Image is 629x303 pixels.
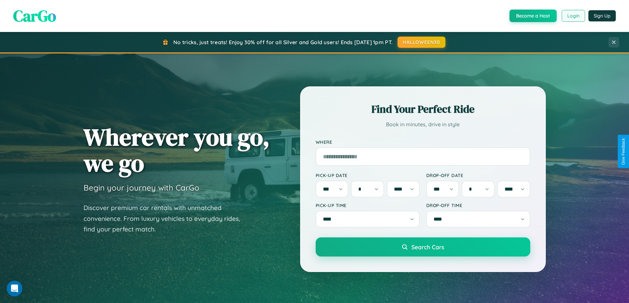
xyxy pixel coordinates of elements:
[84,202,249,235] p: Discover premium car rentals with unmatched convenience. From luxury vehicles to everyday rides, ...
[13,5,56,27] span: CarGo
[426,172,530,178] label: Drop-off Date
[562,10,585,22] button: Login
[7,281,22,296] iframe: Intercom live chat
[84,183,199,193] h3: Begin your journey with CarGo
[316,172,420,178] label: Pick-up Date
[316,237,530,257] button: Search Cars
[426,202,530,208] label: Drop-off Time
[316,202,420,208] label: Pick-up Time
[316,139,530,145] label: Where
[411,243,444,251] span: Search Cars
[316,120,530,129] p: Book in minutes, drive in style
[316,102,530,116] h2: Find Your Perfect Ride
[84,124,270,176] h1: Wherever you go, we go
[621,138,626,165] div: Give Feedback
[173,39,393,45] span: No tricks, just treats! Enjoy 30% off for all Silver and Gold users! Ends [DATE] 1pm PT.
[398,37,445,48] button: HALLOWEEN30
[588,10,616,21] button: Sign Up
[509,10,557,22] button: Become a Host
